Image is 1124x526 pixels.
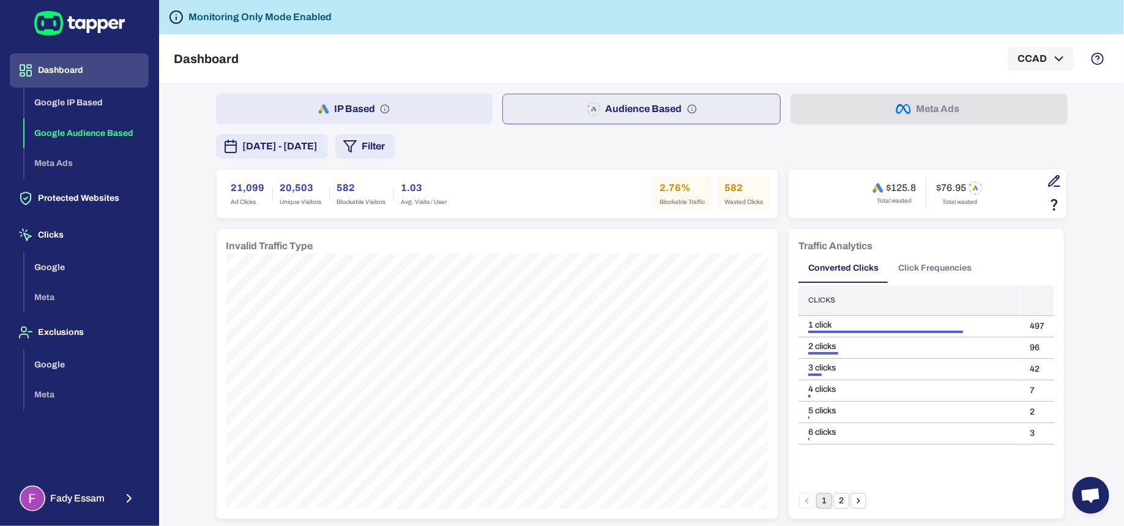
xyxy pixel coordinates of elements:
a: Google IP Based [24,97,149,107]
span: Unique Visitors [280,198,322,206]
button: Google IP Based [24,88,149,118]
nav: pagination navigation [798,493,867,509]
a: Dashboard [10,64,149,75]
button: Fady EssamFady Essam [10,481,149,516]
button: page 1 [816,493,832,509]
h6: 582 [724,181,763,195]
div: 1 click [808,320,1010,331]
a: Exclusions [10,326,149,337]
button: Audience Based [502,94,781,124]
button: Click Frequencies [888,254,981,283]
img: Fady Essam [21,487,44,510]
td: 497 [1020,315,1054,337]
button: Dashboard [10,53,149,88]
a: Google Audience Based [24,127,149,137]
button: Go to next page [850,493,866,509]
td: 3 [1020,423,1054,444]
h6: 582 [337,181,386,195]
span: Blockable Visitors [337,198,386,206]
div: 4 clicks [808,384,1010,395]
div: 5 clicks [808,405,1010,416]
h6: Traffic Analytics [798,239,873,254]
a: Google [24,358,149,369]
h6: 1.03 [401,181,447,195]
h6: 2.76% [660,181,705,195]
td: 96 [1020,337,1054,358]
span: Fady Essam [50,492,105,505]
span: Total wasted [877,197,912,205]
button: Google [24,350,149,380]
span: Blockable Traffic [660,198,705,206]
button: Google [24,252,149,283]
span: [DATE] - [DATE] [243,139,318,154]
button: Protected Websites [10,181,149,216]
h6: 20,503 [280,181,322,195]
h6: $125.8 [886,182,916,194]
h6: 21,099 [231,181,265,195]
td: 2 [1020,401,1054,423]
a: Protected Websites [10,192,149,203]
span: Wasted Clicks [724,198,763,206]
td: 42 [1020,358,1054,380]
h5: Dashboard [174,51,239,66]
h6: $76.95 [936,182,966,194]
button: [DATE] - [DATE] [216,134,328,159]
button: CCAD [1008,47,1074,71]
div: 6 clicks [808,427,1010,438]
h6: Monitoring Only Mode Enabled [188,10,332,24]
a: Clicks [10,229,149,239]
button: Converted Clicks [798,254,888,283]
span: Ad Clicks [231,198,265,206]
td: 7 [1020,380,1054,401]
button: IP Based [216,94,493,124]
th: Clicks [798,285,1020,315]
div: Open chat [1073,477,1109,514]
div: 2 clicks [808,341,1010,352]
h6: Invalid Traffic Type [226,239,313,254]
button: Filter [335,134,395,159]
span: Avg. Visits / User [401,198,447,206]
span: Total wasted [942,198,977,206]
svg: Tapper is not blocking any fraudulent activity for this domain [169,10,184,24]
div: 3 clicks [808,363,1010,374]
button: Estimation based on the quantity of invalid click x cost-per-click. [1044,194,1065,215]
button: Go to page 2 [833,493,849,509]
svg: IP based: Search, Display, and Shopping. [380,104,390,114]
svg: Audience based: Search, Display, Shopping, Video Performance Max, Demand Generation [687,104,697,114]
button: Google Audience Based [24,118,149,149]
a: Google [24,261,149,271]
button: Exclusions [10,315,149,350]
button: Clicks [10,218,149,252]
